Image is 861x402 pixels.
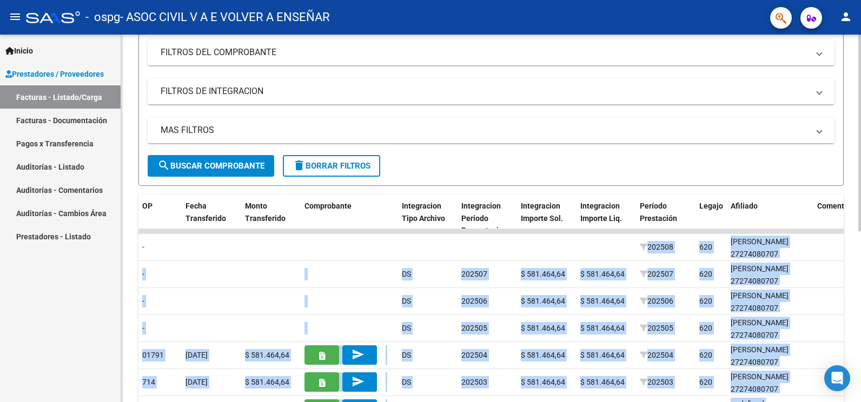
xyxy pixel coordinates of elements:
span: $ 581.464,64 [521,270,565,278]
datatable-header-cell: Integracion Periodo Presentacion [457,195,516,242]
span: - ospg [85,5,120,29]
span: - [142,243,144,251]
mat-icon: send [352,375,365,388]
span: Inicio [5,45,33,57]
span: Buscar Comprobante [157,161,264,171]
span: 202504 [640,351,673,359]
div: [PERSON_NAME] 27274080707 [731,263,809,287]
span: - [142,297,144,305]
span: Comprobante [304,202,352,210]
span: DS [402,270,411,278]
span: $ 581.464,64 [580,351,625,359]
span: 714 [142,378,155,386]
span: Integracion Periodo Presentacion [461,202,507,235]
span: Legajo [699,202,723,210]
datatable-header-cell: Afiliado [726,195,813,242]
mat-icon: menu [9,10,22,23]
span: $ 581.464,64 [580,297,625,305]
span: 202506 [461,297,487,305]
span: $ 581.464,64 [521,378,565,386]
span: DS [402,297,411,305]
div: Open Intercom Messenger [824,365,850,391]
datatable-header-cell: Fecha Transferido [181,195,241,242]
span: Período Prestación [640,202,677,223]
div: 620 [699,268,712,280]
span: 202503 [640,378,673,386]
span: $ 581.464,64 [245,378,289,386]
button: Buscar Comprobante [148,155,274,177]
mat-panel-title: FILTROS DE INTEGRACION [161,85,809,97]
span: 01791 [142,351,164,359]
span: $ 581.464,64 [580,324,625,332]
datatable-header-cell: Integracion Importe Sol. [516,195,576,242]
datatable-header-cell: Integracion Tipo Archivo [398,195,457,242]
span: $ 581.464,64 [521,297,565,305]
mat-icon: search [157,159,170,172]
span: - [142,324,144,332]
span: 202505 [640,324,673,332]
span: OP [142,202,153,210]
span: Integracion Importe Sol. [521,202,563,223]
span: DS [402,378,411,386]
span: $ 581.464,64 [521,351,565,359]
div: [PERSON_NAME] 27274080707 [731,317,809,341]
mat-expansion-panel-header: MAS FILTROS [148,117,834,143]
div: 620 [699,322,712,334]
span: 202507 [461,270,487,278]
div: 620 [699,376,712,388]
span: 202508 [640,243,673,251]
mat-icon: delete [293,159,306,172]
span: Integracion Tipo Archivo [402,202,445,223]
div: [PERSON_NAME] 27274080707 [731,344,809,368]
button: Borrar Filtros [283,155,380,177]
span: 202505 [461,324,487,332]
span: 202503 [461,378,487,386]
mat-icon: send [352,348,365,361]
mat-icon: person [839,10,852,23]
span: - ASOC CIVIL V A E VOLVER A ENSEÑAR [120,5,330,29]
mat-expansion-panel-header: FILTROS DEL COMPROBANTE [148,39,834,65]
datatable-header-cell: Monto Transferido [241,195,300,242]
mat-panel-title: MAS FILTROS [161,124,809,136]
span: 202504 [461,351,487,359]
span: Monto Transferido [245,202,286,223]
div: [PERSON_NAME] 27274080707 [731,371,809,396]
div: [PERSON_NAME] 27274080707 [731,236,809,260]
span: 202506 [640,297,673,305]
span: [DATE] [186,351,208,359]
span: $ 581.464,64 [580,270,625,278]
span: Integracion Importe Liq. [580,202,622,223]
span: Borrar Filtros [293,161,370,171]
mat-panel-title: FILTROS DEL COMPROBANTE [161,46,809,58]
span: [DATE] [186,378,208,386]
datatable-header-cell: Comprobante [300,195,398,242]
span: - [142,270,144,278]
div: 620 [699,241,712,253]
span: Afiliado [731,202,758,210]
span: DS [402,351,411,359]
span: Fecha Transferido [186,202,226,223]
datatable-header-cell: Integracion Importe Liq. [576,195,635,242]
div: 620 [699,349,712,361]
div: [PERSON_NAME] 27274080707 [731,290,809,314]
span: $ 581.464,64 [521,324,565,332]
span: $ 581.464,64 [580,378,625,386]
span: $ 581.464,64 [245,351,289,359]
span: Prestadores / Proveedores [5,68,104,80]
datatable-header-cell: Legajo [695,195,726,242]
datatable-header-cell: OP [138,195,181,242]
div: 620 [699,295,712,307]
span: DS [402,324,411,332]
datatable-header-cell: Período Prestación [635,195,695,242]
mat-expansion-panel-header: FILTROS DE INTEGRACION [148,78,834,104]
span: 202507 [640,270,673,278]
